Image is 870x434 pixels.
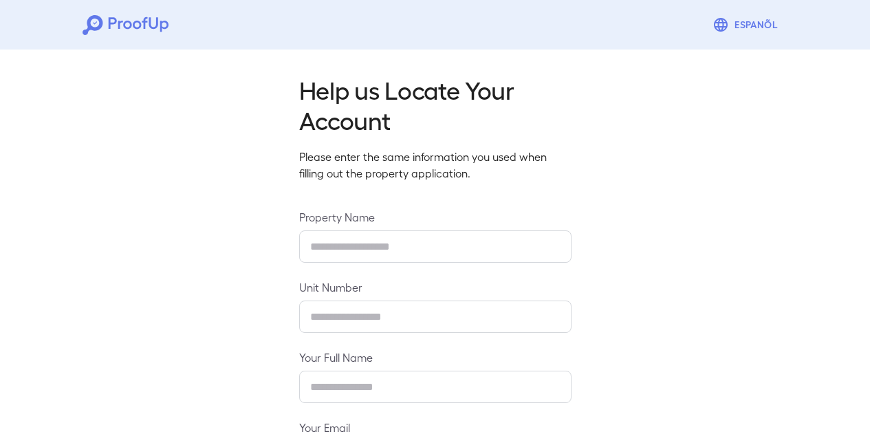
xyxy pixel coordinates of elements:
[707,11,787,39] button: Espanõl
[299,149,572,182] p: Please enter the same information you used when filling out the property application.
[299,209,572,225] label: Property Name
[299,279,572,295] label: Unit Number
[299,74,572,135] h2: Help us Locate Your Account
[299,349,572,365] label: Your Full Name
